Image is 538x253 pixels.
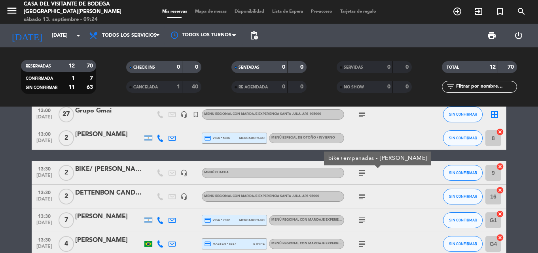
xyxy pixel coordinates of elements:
[508,64,515,70] strong: 70
[75,212,142,222] div: [PERSON_NAME]
[449,171,477,175] span: SIN CONFIRMAR
[496,186,504,194] i: cancel
[490,110,499,119] i: border_all
[34,105,54,114] span: 13:00
[180,111,188,118] i: headset_mic
[191,9,231,14] span: Mapa de mesas
[59,189,74,204] span: 2
[239,217,265,223] span: mercadopago
[239,66,260,69] span: SENTADAS
[34,164,54,173] span: 13:30
[158,9,191,14] span: Mis reservas
[102,33,157,38] span: Todos los servicios
[271,136,335,139] span: Menú especial de otoño / invierno
[307,9,336,14] span: Pre-acceso
[26,64,51,68] span: RESERVADAS
[443,236,483,252] button: SIN CONFIRMAR
[34,114,54,124] span: [DATE]
[496,128,504,136] i: cancel
[387,84,390,90] strong: 0
[26,77,53,81] span: CONFIRMADA
[387,64,390,70] strong: 0
[443,189,483,204] button: SIN CONFIRMAR
[68,63,75,69] strong: 12
[68,84,75,90] strong: 11
[447,66,459,69] span: TOTAL
[443,212,483,228] button: SIN CONFIRMAR
[300,64,305,70] strong: 0
[34,244,54,253] span: [DATE]
[34,129,54,138] span: 13:00
[405,84,410,90] strong: 0
[357,216,367,225] i: subject
[344,85,364,89] span: NO SHOW
[34,187,54,197] span: 13:30
[496,210,504,218] i: cancel
[300,84,305,90] strong: 0
[449,136,477,140] span: SIN CONFIRMAR
[495,7,505,16] i: turned_in_not
[133,66,155,69] span: CHECK INS
[75,188,142,198] div: DETTENBON CANDIDA
[239,85,268,89] span: RE AGENDADA
[75,164,142,174] div: BIKE/ [PERSON_NAME]
[204,217,230,224] span: visa * 7902
[192,84,200,90] strong: 40
[231,9,268,14] span: Disponibilidad
[271,242,368,245] span: Menú Regional con maridaje Experiencia Santa Julia
[72,75,75,81] strong: 1
[449,112,477,116] span: SIN CONFIRMAR
[59,130,74,146] span: 2
[204,217,211,224] i: credit_card
[357,168,367,178] i: subject
[496,234,504,242] i: cancel
[195,64,200,70] strong: 0
[177,84,180,90] strong: 1
[443,130,483,146] button: SIN CONFIRMAR
[336,9,380,14] span: Tarjetas de regalo
[26,86,57,90] span: SIN CONFIRMAR
[75,235,142,246] div: [PERSON_NAME]
[204,135,230,142] span: visa * 5686
[6,27,48,44] i: [DATE]
[271,218,368,221] span: Menú Regional con maridaje Experiencia Santa Julia
[301,112,321,116] span: , ARS 105000
[34,138,54,147] span: [DATE]
[34,173,54,182] span: [DATE]
[405,64,410,70] strong: 0
[514,31,523,40] i: power_settings_new
[90,75,95,81] strong: 7
[192,111,199,118] i: turned_in_not
[449,194,477,199] span: SIN CONFIRMAR
[282,64,285,70] strong: 0
[180,193,188,200] i: headset_mic
[204,195,319,198] span: Menú Regional con maridaje Experiencia Santa Julia
[204,135,211,142] i: credit_card
[453,7,462,16] i: add_circle_outline
[443,165,483,181] button: SIN CONFIRMAR
[34,220,54,229] span: [DATE]
[455,82,517,91] input: Filtrar por nombre...
[239,135,265,141] span: mercadopago
[59,236,74,252] span: 4
[204,240,211,247] i: credit_card
[449,218,477,222] span: SIN CONFIRMAR
[449,242,477,246] span: SIN CONFIRMAR
[24,0,129,16] div: Casa del Visitante de Bodega [GEOGRAPHIC_DATA][PERSON_NAME]
[74,31,83,40] i: arrow_drop_down
[443,107,483,122] button: SIN CONFIRMAR
[180,169,188,176] i: headset_mic
[253,241,265,246] span: stripe
[357,239,367,249] i: subject
[474,7,483,16] i: exit_to_app
[328,154,427,163] div: bike+empanadas - [PERSON_NAME]
[204,240,236,247] span: master * 6657
[24,16,129,24] div: sábado 13. septiembre - 09:24
[59,165,74,181] span: 2
[34,235,54,244] span: 13:30
[34,197,54,206] span: [DATE]
[487,31,496,40] span: print
[357,192,367,201] i: subject
[133,85,158,89] span: CANCELADA
[268,9,307,14] span: Lista de Espera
